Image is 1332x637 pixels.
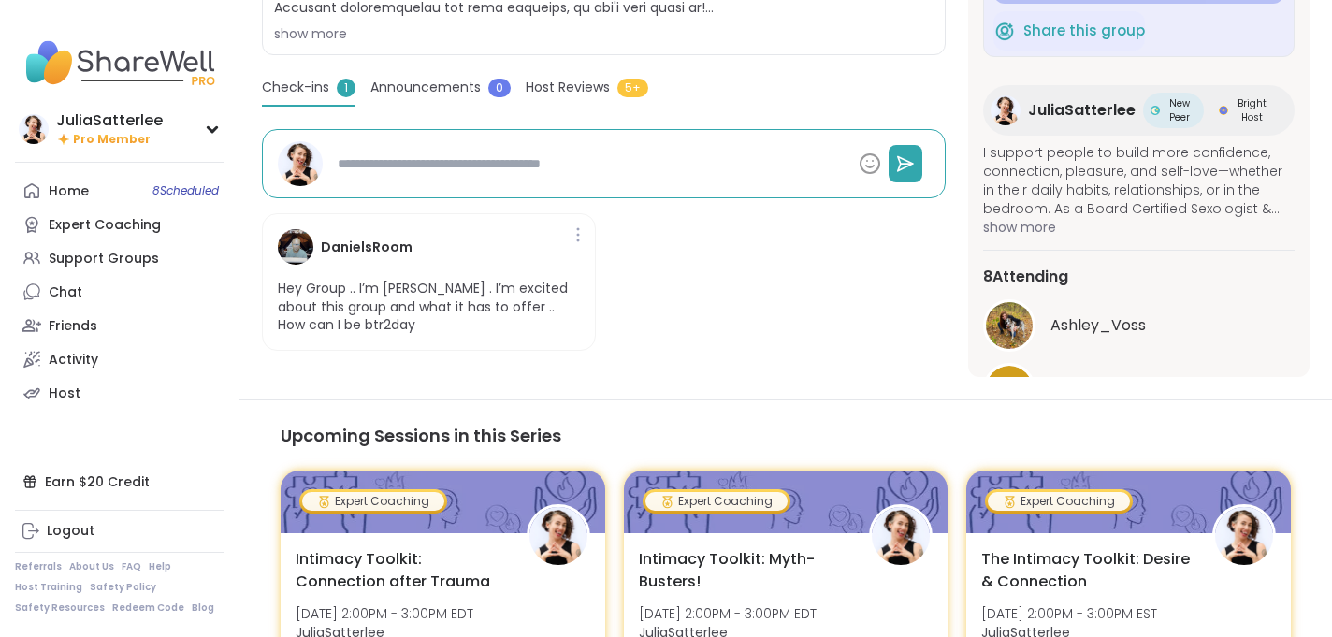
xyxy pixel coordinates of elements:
a: Safety Policy [90,581,156,594]
a: Host [15,376,224,410]
div: Home [49,182,89,201]
a: Activity [15,342,224,376]
span: Intimacy Toolkit: Connection after Trauma [296,548,506,593]
div: JuliaSatterlee [56,110,163,131]
a: eellioNew Member! 🎉 [983,363,1295,415]
span: Host Reviews [526,78,610,97]
span: JuliaSatterlee [1028,99,1136,122]
div: Activity [49,351,98,369]
h4: DanielsRoom [321,238,413,257]
span: 8 Scheduled [152,183,219,198]
a: Blog [192,601,214,615]
span: [DATE] 2:00PM - 3:00PM EST [981,604,1157,623]
div: Support Groups [49,250,159,268]
a: About Us [69,560,114,573]
img: JuliaSatterlee [872,507,930,565]
a: Safety Resources [15,601,105,615]
span: The Intimacy Toolkit: Desire & Connection [981,548,1192,593]
a: Help [149,560,171,573]
img: JuliaSatterlee [529,507,587,565]
div: show more [274,24,934,43]
a: Host Training [15,581,82,594]
div: Host [49,384,80,403]
img: JuliaSatterlee [1215,507,1273,565]
div: Chat [49,283,82,302]
p: Hey Group .. I’m [PERSON_NAME] . I’m excited about this group and what it has to offer .. How can... [278,280,580,335]
div: Expert Coaching [645,492,788,511]
span: show more [983,218,1295,237]
span: Pro Member [73,132,151,148]
a: Home8Scheduled [15,174,224,208]
span: 0 [488,79,511,97]
span: [DATE] 2:00PM - 3:00PM EDT [639,604,817,623]
span: Share this group [1023,21,1145,42]
a: Logout [15,514,224,548]
a: JuliaSatterleeJuliaSatterleeNew PeerNew PeerBright HostBright Host [983,85,1295,136]
img: Ashley_Voss [986,302,1033,349]
a: Referrals [15,560,62,573]
a: Chat [15,275,224,309]
img: Bright Host [1219,106,1228,115]
a: Expert Coaching [15,208,224,241]
span: I support people to build more confidence, connection, pleasure, and self-love—whether in their d... [983,143,1295,218]
span: Announcements [370,78,481,97]
h3: Upcoming Sessions in this Series [281,423,1291,448]
div: Earn $20 Credit [15,465,224,499]
span: Ashley_Voss [1050,314,1146,337]
div: Friends [49,317,97,336]
img: DanielsRoom [278,229,313,265]
span: 5+ [617,79,648,97]
span: Intimacy Toolkit: Myth-Busters! [639,548,849,593]
a: FAQ [122,560,141,573]
span: 1 [337,79,355,97]
span: 8 Attending [983,266,1068,288]
a: Support Groups [15,241,224,275]
span: [DATE] 2:00PM - 3:00PM EDT [296,604,473,623]
img: JuliaSatterlee [19,114,49,144]
span: Bright Host [1232,96,1272,124]
a: Friends [15,309,224,342]
img: JuliaSatterlee [991,95,1021,125]
button: Share this group [993,11,1145,51]
span: e [1003,371,1016,408]
img: New Peer [1151,106,1160,115]
div: Logout [47,522,94,541]
div: Expert Coaching [988,492,1130,511]
a: Redeem Code [112,601,184,615]
div: Expert Coaching [49,216,161,235]
img: ShareWell Nav Logo [15,30,224,95]
img: ShareWell Logomark [993,20,1016,42]
img: JuliaSatterlee [278,141,323,186]
a: Ashley_VossAshley_Voss [983,299,1295,352]
span: New Peer [1164,96,1196,124]
span: Check-ins [262,78,329,97]
div: Expert Coaching [302,492,444,511]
